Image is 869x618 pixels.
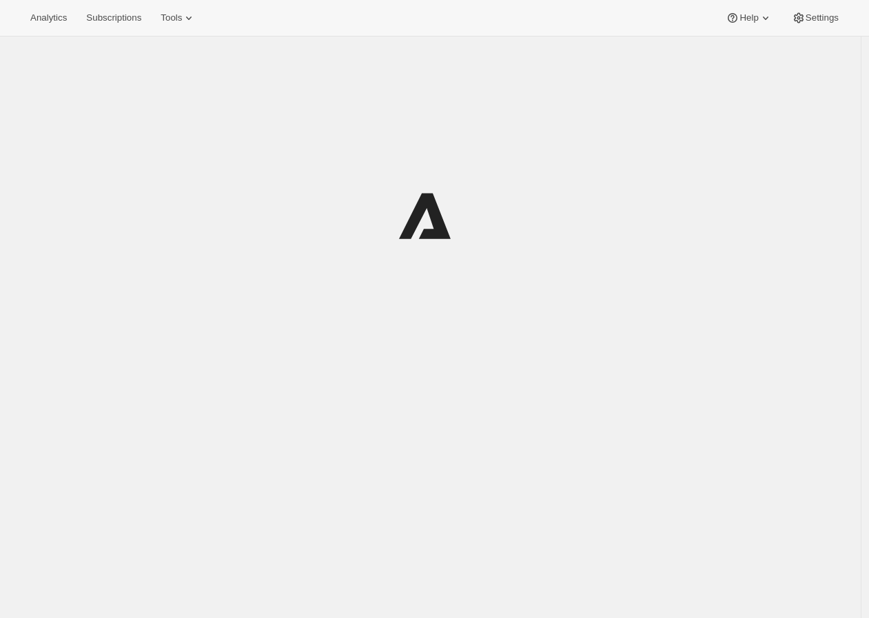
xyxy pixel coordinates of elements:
[22,8,75,28] button: Analytics
[30,12,67,23] span: Analytics
[86,12,141,23] span: Subscriptions
[161,12,182,23] span: Tools
[152,8,204,28] button: Tools
[806,12,839,23] span: Settings
[739,12,758,23] span: Help
[784,8,847,28] button: Settings
[717,8,780,28] button: Help
[78,8,150,28] button: Subscriptions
